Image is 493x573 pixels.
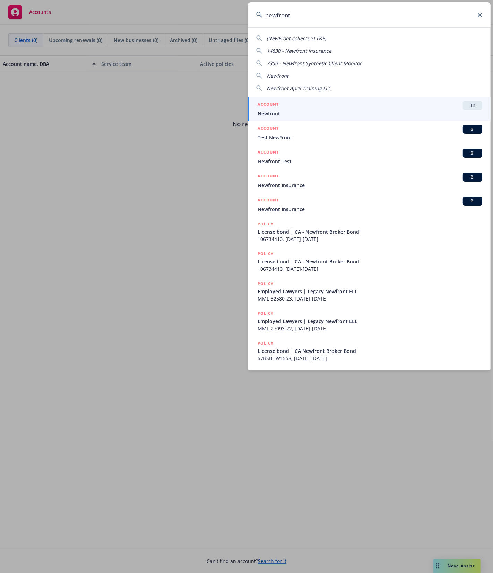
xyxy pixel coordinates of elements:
span: MML-27093-22, [DATE]-[DATE] [258,325,482,332]
span: MML-32580-23, [DATE]-[DATE] [258,295,482,302]
span: License bond | CA - Newfront Broker Bond [258,228,482,235]
h5: POLICY [258,280,274,287]
span: Newfront Insurance [258,182,482,189]
input: Search... [248,2,491,27]
span: Newfront [267,72,288,79]
span: Employed Lawyers | Legacy Newfront ELL [258,288,482,295]
a: POLICYLicense bond | CA Newfront Broker Bond57BSBHW1558, [DATE]-[DATE] [248,336,491,366]
a: POLICYEmployed Lawyers | Legacy Newfront ELLMML-32580-23, [DATE]-[DATE] [248,276,491,306]
h5: POLICY [258,310,274,317]
span: Newfront [258,110,482,117]
span: Employed Lawyers | Legacy Newfront ELL [258,318,482,325]
h5: ACCOUNT [258,101,279,109]
a: POLICYLicense bond | CA - Newfront Broker Bond106734410, [DATE]-[DATE] [248,246,491,276]
a: ACCOUNTBITest NewFront [248,121,491,145]
span: Newfront Insurance [258,206,482,213]
span: TR [466,102,479,108]
a: ACCOUNTBINewfront Test [248,145,491,169]
a: POLICYEmployed Lawyers | Legacy Newfront ELLMML-27093-22, [DATE]-[DATE] [248,306,491,336]
span: Newfront April Training LLC [267,85,331,92]
a: ACCOUNTBINewfront Insurance [248,169,491,193]
span: 14830 - Newfront Insurance [267,47,331,54]
h5: ACCOUNT [258,125,279,133]
span: BI [466,126,479,132]
a: ACCOUNTTRNewfront [248,97,491,121]
a: ACCOUNTBINewfront Insurance [248,193,491,217]
span: 106734410, [DATE]-[DATE] [258,235,482,243]
h5: ACCOUNT [258,149,279,157]
h5: ACCOUNT [258,173,279,181]
span: Newfront Test [258,158,482,165]
h5: ACCOUNT [258,197,279,205]
span: License bond | CA - Newfront Broker Bond [258,258,482,265]
span: BI [466,150,479,156]
h5: POLICY [258,340,274,347]
span: BI [466,198,479,204]
span: 57BSBHW1558, [DATE]-[DATE] [258,355,482,362]
span: License bond | CA Newfront Broker Bond [258,347,482,355]
span: 106734410, [DATE]-[DATE] [258,265,482,272]
span: 7350 - Newfront Synthetic Client Monitor [267,60,362,67]
span: (NewFront collects SLT&F) [267,35,326,42]
a: POLICYLicense bond | CA - Newfront Broker Bond106734410, [DATE]-[DATE] [248,217,491,246]
h5: POLICY [258,250,274,257]
h5: POLICY [258,220,274,227]
span: Test NewFront [258,134,482,141]
span: BI [466,174,479,180]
